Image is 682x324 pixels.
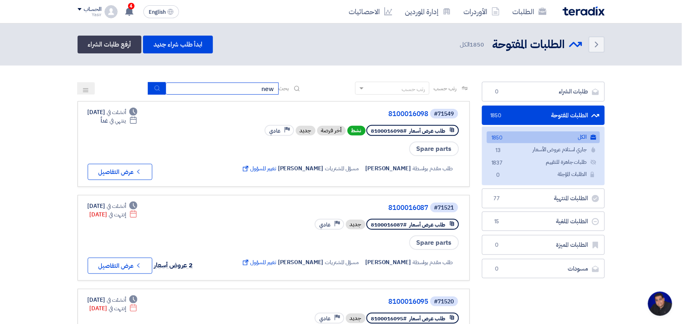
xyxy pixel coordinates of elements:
[460,40,486,49] span: الكل
[457,2,506,21] a: الأوردرات
[109,210,126,219] span: إنتهت في
[366,164,411,173] span: [PERSON_NAME]
[78,36,141,53] a: أرفع طلبات الشراء
[413,164,453,173] span: طلب مقدم بواسطة
[90,304,138,313] div: [DATE]
[410,127,446,135] span: طلب عرض أسعار
[434,84,457,93] span: رتب حسب
[371,221,407,229] span: #8100016087
[482,82,605,102] a: طلبات الشراء0
[371,315,407,322] span: #8100016095
[487,169,600,180] a: الطلبات المؤجلة
[143,5,179,18] button: English
[434,205,454,211] div: #71521
[493,146,503,155] span: 13
[105,5,118,18] img: profile_test.png
[279,84,289,93] span: بحث
[371,127,407,135] span: #8100016098
[166,83,279,95] input: ابحث بعنوان أو رقم الطلب
[366,258,411,267] span: [PERSON_NAME]
[506,2,553,21] a: الطلبات
[325,258,359,267] span: مسؤل المشتريات
[241,258,276,267] span: تغيير المسؤول
[648,292,672,316] div: Open chat
[88,108,138,116] div: [DATE]
[492,195,502,203] span: 77
[482,106,605,125] a: الطلبات المفتوحة1850
[402,85,425,93] div: رتب حسب
[296,126,316,136] div: جديد
[109,304,126,313] span: إنتهت في
[320,221,331,229] span: عادي
[493,159,503,167] span: 1837
[492,88,502,96] span: 0
[84,6,101,13] div: الحساب
[410,221,446,229] span: طلب عرض أسعار
[482,212,605,231] a: الطلبات الملغية15
[563,6,605,16] img: Teradix logo
[88,258,152,274] button: عرض التفاصيل
[493,171,503,180] span: 0
[482,259,605,279] a: مسودات0
[107,296,126,304] span: أنشئت في
[320,315,331,322] span: عادي
[88,202,138,210] div: [DATE]
[347,126,366,136] span: نشط
[492,265,502,273] span: 0
[493,37,565,53] h2: الطلبات المفتوحة
[278,258,324,267] span: [PERSON_NAME]
[107,202,126,210] span: أنشئت في
[269,127,281,135] span: عادي
[143,36,213,53] a: ابدأ طلب شراء جديد
[278,164,324,173] span: [PERSON_NAME]
[128,3,135,9] span: 4
[409,142,459,156] span: Spare parts
[267,204,429,212] a: 8100016087
[482,235,605,255] a: الطلبات المميزة0
[487,144,600,156] a: جاري استلام عروض الأسعار
[101,116,137,125] div: غداً
[470,40,484,49] span: 1850
[409,235,459,250] span: Spare parts
[492,218,502,226] span: 15
[487,131,600,143] a: الكل
[434,111,454,117] div: #71549
[399,2,457,21] a: إدارة الموردين
[346,220,366,229] div: جديد
[434,299,454,305] div: #71520
[487,157,600,168] a: طلبات جاهزة للتقييم
[482,188,605,208] a: الطلبات المنتهية77
[410,315,446,322] span: طلب عرض أسعار
[267,298,429,305] a: 8100016095
[343,2,399,21] a: الاحصائيات
[149,9,166,15] span: English
[107,108,126,116] span: أنشئت في
[492,112,502,120] span: 1850
[154,260,193,270] span: 2 عروض أسعار
[267,110,429,118] a: 8100016098
[492,241,502,249] span: 0
[88,296,138,304] div: [DATE]
[413,258,453,267] span: طلب مقدم بواسطة
[493,134,503,142] span: 1850
[241,164,276,173] span: تغيير المسؤول
[90,210,138,219] div: [DATE]
[346,313,366,323] div: جديد
[109,116,126,125] span: ينتهي في
[317,126,346,136] div: أخر فرصة
[78,13,101,17] div: Yasir
[88,164,152,180] button: عرض التفاصيل
[325,164,359,173] span: مسؤل المشتريات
